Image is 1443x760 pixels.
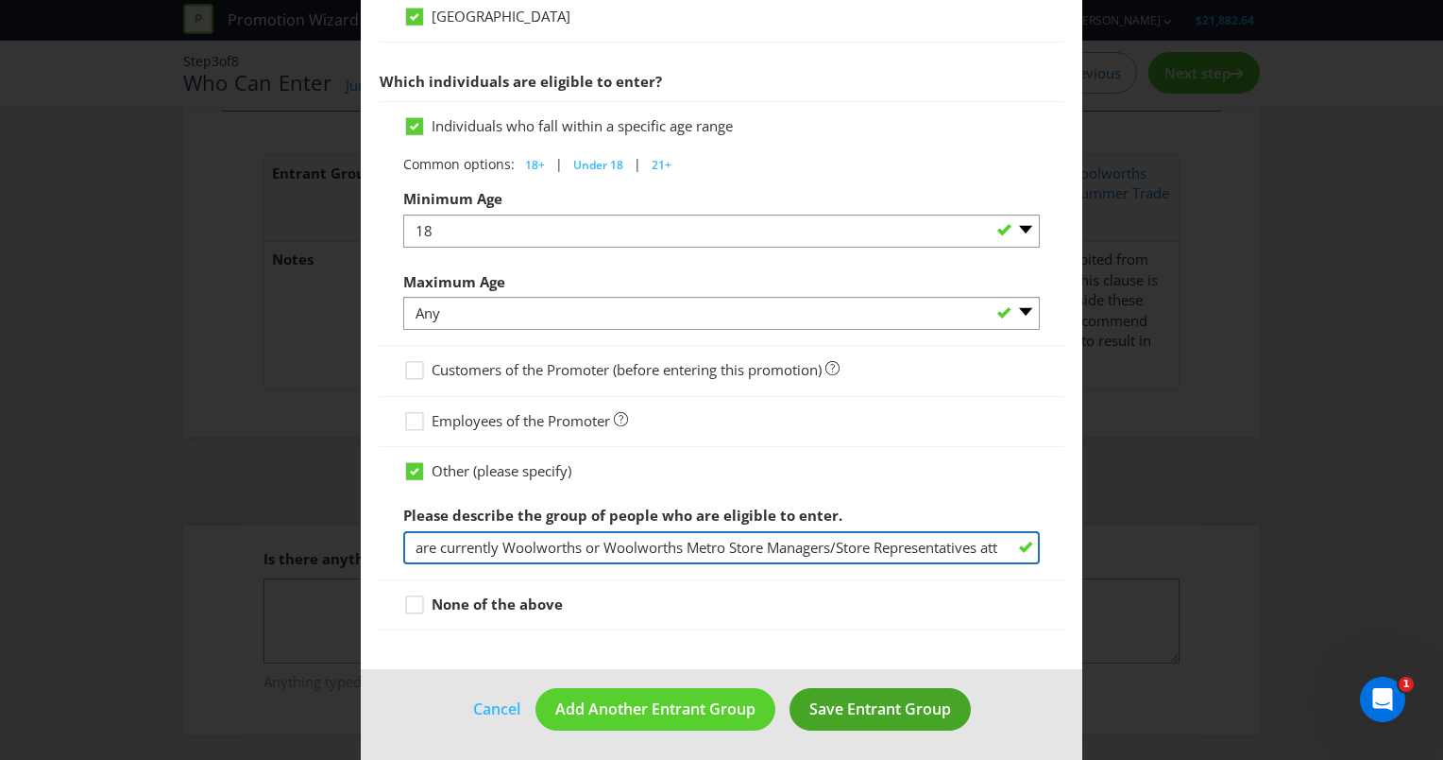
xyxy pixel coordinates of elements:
button: 18+ [515,151,555,180]
span: [GEOGRAPHIC_DATA] [432,7,570,26]
span: Individuals who fall within a specific age range [432,116,733,135]
span: Add Another Entrant Group [555,699,755,719]
span: Minimum Age [403,189,502,208]
a: Cancel [472,698,521,721]
span: Which individuals are eligible to enter? [380,72,662,91]
span: Customers of the Promoter (before entering this promotion) [432,360,822,379]
iframe: Intercom live chat [1360,677,1405,722]
span: Employees of the Promoter [432,411,610,430]
button: Add Another Entrant Group [535,688,775,731]
span: | [555,155,563,173]
strong: None of the above [432,595,563,613]
span: Maximum Age [403,272,505,291]
button: Save Entrant Group [789,688,971,731]
span: Please describe the group of people who are eligible to enter. [403,506,842,525]
span: 21+ [652,157,671,173]
button: Under 18 [563,151,634,180]
button: 21+ [641,151,682,180]
span: | [634,155,641,173]
span: Save Entrant Group [809,699,951,719]
span: Common options: [403,155,515,173]
span: 1 [1399,677,1414,692]
span: Under 18 [573,157,623,173]
span: 18+ [525,157,545,173]
span: Other (please specify) [432,461,571,480]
